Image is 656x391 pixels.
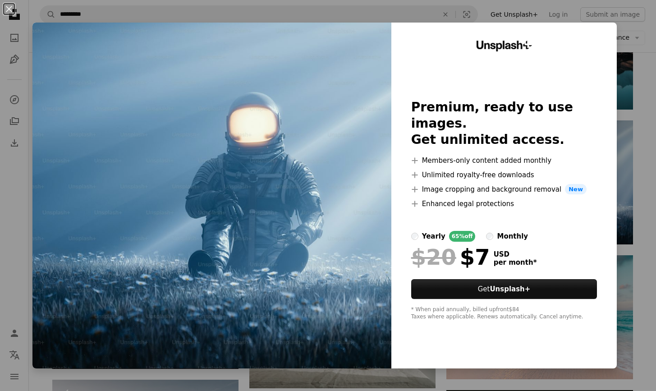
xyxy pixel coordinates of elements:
span: New [565,184,587,195]
span: $20 [411,245,456,269]
div: yearly [422,231,445,242]
h2: Premium, ready to use images. Get unlimited access. [411,99,597,148]
strong: Unsplash+ [490,285,530,293]
li: Members-only content added monthly [411,155,597,166]
li: Unlimited royalty-free downloads [411,170,597,180]
li: Image cropping and background removal [411,184,597,195]
input: yearly65%off [411,233,418,240]
li: Enhanced legal protections [411,198,597,209]
span: per month * [494,258,537,267]
span: USD [494,250,537,258]
div: monthly [497,231,528,242]
button: GetUnsplash+ [411,279,597,299]
div: 65% off [449,231,476,242]
div: * When paid annually, billed upfront $84 Taxes where applicable. Renews automatically. Cancel any... [411,306,597,321]
input: monthly [486,233,493,240]
div: $7 [411,245,490,269]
